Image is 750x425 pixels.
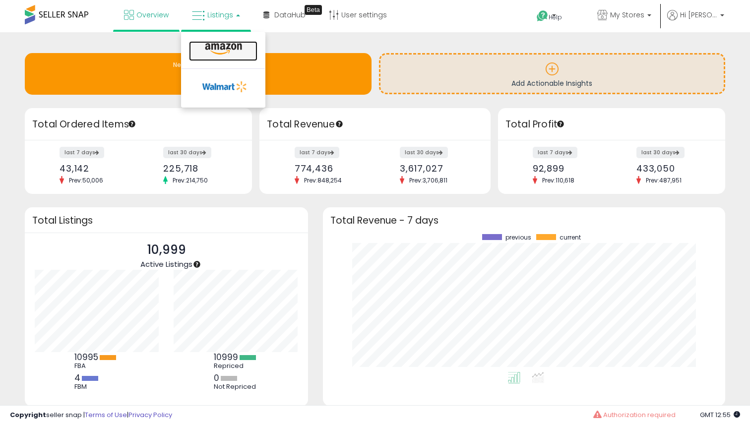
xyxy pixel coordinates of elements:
b: 0 [214,372,219,384]
div: Tooltip anchor [192,260,201,269]
i: Get Help [536,10,549,22]
a: Help [529,2,581,32]
label: last 30 days [400,147,448,158]
h3: Total Revenue - 7 days [330,217,718,224]
label: last 7 days [533,147,577,158]
label: last 30 days [636,147,685,158]
span: current [560,234,581,241]
span: Needs to Reprice [173,61,223,69]
h3: Total Profit [505,118,718,131]
div: 43,142 [60,163,131,174]
label: last 7 days [60,147,104,158]
strong: Copyright [10,410,46,420]
a: Terms of Use [85,410,127,420]
span: Add Actionable Insights [511,78,592,88]
span: 2025-08-18 12:55 GMT [700,410,740,420]
a: Privacy Policy [128,410,172,420]
span: Prev: 110,618 [537,176,579,184]
a: Needs to Reprice 0 [25,53,372,95]
div: FBA [74,362,119,370]
div: 774,436 [295,163,368,174]
b: 10995 [74,351,98,363]
div: 3,617,027 [400,163,473,174]
span: previous [505,234,531,241]
p: 10,999 [140,241,192,259]
span: Prev: 487,951 [641,176,687,184]
div: FBM [74,383,119,391]
div: Tooltip anchor [305,5,322,15]
span: Prev: 848,254 [299,176,347,184]
div: Not Repriced [214,383,258,391]
span: My Stores [610,10,644,20]
b: 4 [74,372,80,384]
div: 225,718 [163,163,235,174]
a: Hi [PERSON_NAME] [667,10,724,32]
span: Prev: 214,750 [168,176,213,184]
span: Hi [PERSON_NAME] [680,10,717,20]
div: 92,899 [533,163,604,174]
b: 10999 [214,351,238,363]
div: Repriced [214,362,258,370]
span: Active Listings [140,259,192,269]
h1: 0 [30,73,367,89]
div: Tooltip anchor [556,120,565,128]
h3: Total Ordered Items [32,118,245,131]
span: Authorization required [603,410,676,420]
div: Tooltip anchor [127,120,136,128]
span: Help [549,13,562,21]
label: last 30 days [163,147,211,158]
a: Add Actionable Insights [380,55,724,93]
div: Tooltip anchor [335,120,344,128]
h3: Total Listings [32,217,301,224]
div: seller snap | | [10,411,172,420]
span: Prev: 3,706,811 [404,176,452,184]
span: Listings [207,10,233,20]
span: Overview [136,10,169,20]
span: DataHub [274,10,306,20]
div: 433,050 [636,163,708,174]
label: last 7 days [295,147,339,158]
span: Prev: 50,006 [64,176,108,184]
h3: Total Revenue [267,118,483,131]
